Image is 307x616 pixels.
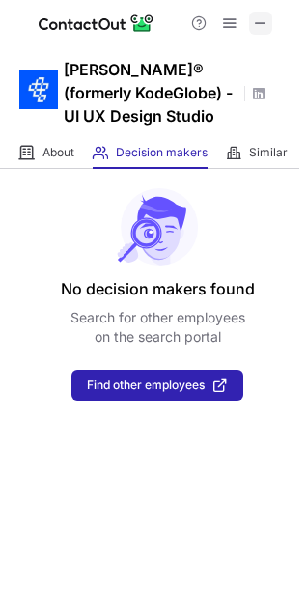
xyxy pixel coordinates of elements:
[61,277,255,300] header: No decision makers found
[19,70,58,109] img: 70a6a6ed5257e866fbe0ff16fe5f6766
[116,145,208,160] span: Decision makers
[64,58,237,127] h1: [PERSON_NAME]® (formerly KodeGlobe) - UI UX Design Studio
[116,188,199,266] img: No leads found
[87,378,205,392] span: Find other employees
[70,308,245,347] p: Search for other employees on the search portal
[71,370,243,401] button: Find other employees
[39,12,154,35] img: ContactOut v5.3.10
[249,145,288,160] span: Similar
[42,145,74,160] span: About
